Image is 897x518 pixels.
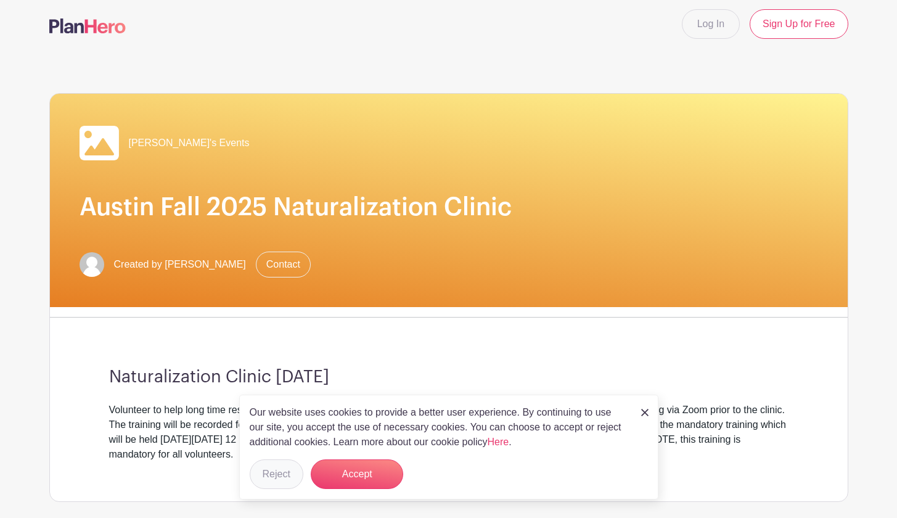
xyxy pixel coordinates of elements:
a: Contact [256,252,311,277]
img: close_button-5f87c8562297e5c2d7936805f587ecaba9071eb48480494691a3f1689db116b3.svg [641,409,649,416]
button: Accept [311,459,403,489]
div: Volunteer to help long time residents apply for their [DEMOGRAPHIC_DATA] citizenship! There will ... [109,403,788,462]
img: logo-507f7623f17ff9eddc593b1ce0a138ce2505c220e1c5a4e2b4648c50719b7d32.svg [49,18,126,33]
span: Created by [PERSON_NAME] [114,257,246,272]
h1: Austin Fall 2025 Naturalization Clinic [80,192,818,222]
img: default-ce2991bfa6775e67f084385cd625a349d9dcbb7a52a09fb2fda1e96e2d18dcdb.png [80,252,104,277]
a: Sign Up for Free [750,9,848,39]
button: Reject [250,459,303,489]
span: [PERSON_NAME]'s Events [129,136,250,150]
p: Our website uses cookies to provide a better user experience. By continuing to use our site, you ... [250,405,628,450]
a: Log In [682,9,740,39]
h3: Naturalization Clinic [DATE] [109,367,788,388]
a: Here [488,437,509,447]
